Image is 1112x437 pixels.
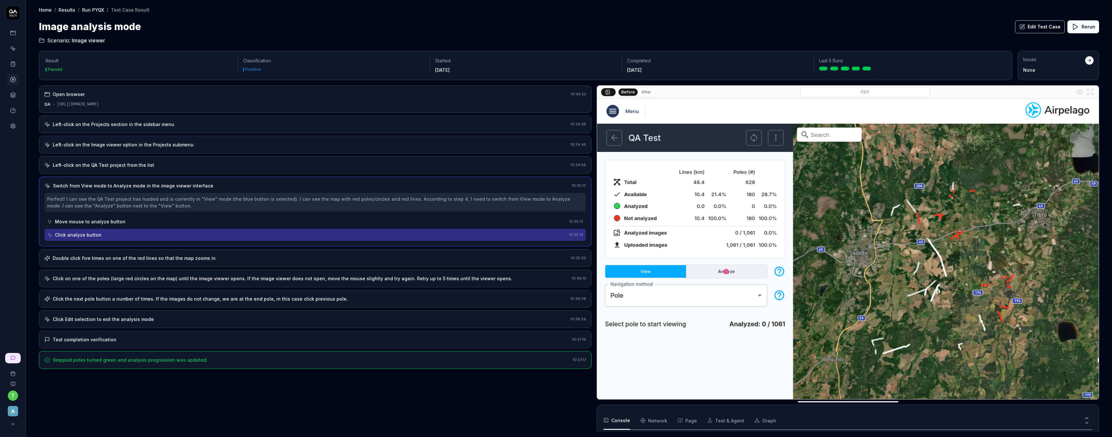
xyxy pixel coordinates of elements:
a: Results [59,6,75,13]
div: Double click five times on one of the red lines so that the map zooms in [53,255,216,261]
div: Click on one of the poles (large red circles on the map) until the image viewer opens. If the ima... [53,275,512,282]
button: Open in full screen [1085,87,1096,97]
button: A [3,401,23,418]
time: 10:35:12 [569,219,583,224]
time: 10:34:22 [571,92,586,96]
span: Image viewer [72,37,105,44]
button: Click analyze button10:35:13 [45,229,586,241]
time: 10:36:59 [571,317,586,321]
div: Move mouse to analyze button [55,218,125,225]
time: [DATE] [435,67,450,73]
p: Started [435,58,616,64]
time: 10:36:29 [571,296,586,301]
div: Switch from View mode to Analyze mode in the image viewer interface [53,182,213,189]
h1: Image analysis mode [39,19,141,34]
time: 10:34:58 [571,163,586,167]
a: Scenario:Image viewer [39,37,105,44]
p: Completed [627,58,808,64]
button: Show all interative elements [1075,87,1085,97]
time: [DATE] [627,67,642,73]
div: Click the next pole button a number of times. If the images do not change, we are at the end pole... [53,295,348,302]
a: Book a call with us [3,366,23,376]
div: [URL][DOMAIN_NAME] [57,101,99,107]
img: Screenshot [597,99,1099,412]
div: Open browser [53,91,85,98]
p: Result [46,58,232,64]
div: Test Case Result [111,6,149,13]
button: Edit Test Case [1015,20,1065,33]
div: Stepped poles turned green and analysis progression was updated. [53,357,208,363]
a: New conversation [5,353,21,363]
a: Home [39,6,52,13]
div: Positive [245,68,261,71]
div: / [54,6,56,13]
div: Left-click on the Image viewer option in the Projects submenu [53,141,194,148]
time: 10:35:12 [572,183,586,188]
div: None [1023,67,1085,73]
a: Documentation [3,376,23,387]
button: Test & Agent [707,411,744,430]
div: Passed [48,68,62,71]
time: 10:34:45 [571,142,586,147]
time: 10:37:17 [573,357,586,362]
div: Left-click on the QA Test project from the list [53,162,154,168]
button: Move mouse to analyze button10:35:12 [45,216,586,228]
p: Last 5 Runs [819,58,1000,64]
div: Perfect! I can see the QA Test project has loaded and is currently in "View" mode (the blue butto... [47,196,583,209]
div: / [78,6,80,13]
time: 10:35:20 [571,256,586,260]
div: Left-click on the Projects section in the sidebar menu [53,121,174,128]
span: Scenario: [46,37,70,44]
time: 10:35:13 [569,232,583,237]
div: / [107,6,108,13]
div: Issues [1023,56,1085,63]
a: Run PYQX [82,6,104,13]
div: Test completion verification [53,336,116,343]
button: After [639,89,654,96]
button: Page [678,411,697,430]
time: 10:34:36 [571,122,586,126]
button: t [8,390,18,401]
div: QA [44,101,50,107]
button: Graph [754,411,776,430]
div: Click Edit selection to exit the analysis mode [53,316,154,323]
time: 10:37:16 [572,337,586,342]
button: Before [619,88,638,95]
button: Network [640,411,667,430]
span: A [8,406,18,416]
p: Classification [243,58,424,64]
button: Console [604,411,630,430]
div: Click analyze button [55,231,102,238]
button: Rerun [1067,20,1099,33]
time: 10:36:13 [572,276,586,281]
